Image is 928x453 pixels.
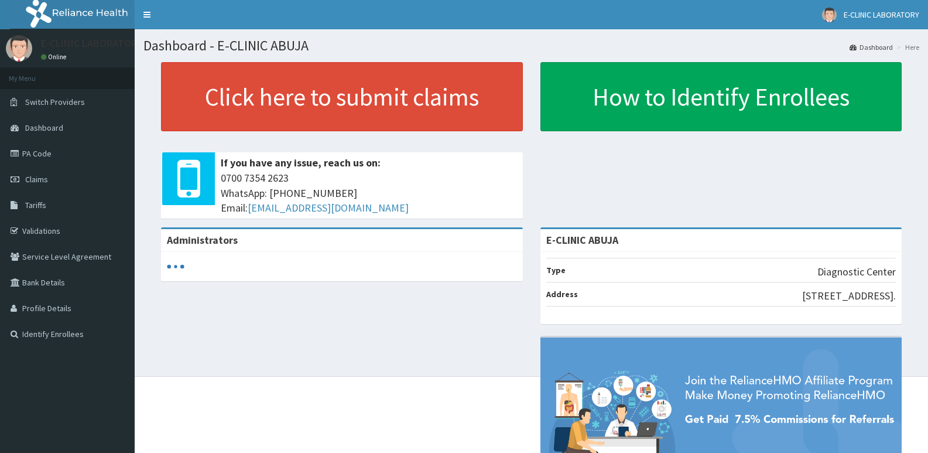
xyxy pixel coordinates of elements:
[850,42,893,52] a: Dashboard
[25,174,48,185] span: Claims
[817,264,896,280] p: Diagnostic Center
[25,122,63,133] span: Dashboard
[248,201,409,214] a: [EMAIL_ADDRESS][DOMAIN_NAME]
[546,289,578,299] b: Address
[143,38,919,53] h1: Dashboard - E-CLINIC ABUJA
[546,233,618,247] strong: E-CLINIC ABUJA
[822,8,837,22] img: User Image
[167,233,238,247] b: Administrators
[546,265,566,275] b: Type
[221,171,517,216] span: 0700 7354 2623 WhatsApp: [PHONE_NUMBER] Email:
[25,200,46,210] span: Tariffs
[6,35,32,62] img: User Image
[41,38,142,49] p: E-CLINIC LABORATORY
[844,9,919,20] span: E-CLINIC LABORATORY
[540,62,902,131] a: How to Identify Enrollees
[802,288,896,304] p: [STREET_ADDRESS].
[167,258,184,275] svg: audio-loading
[894,42,919,52] li: Here
[25,97,85,107] span: Switch Providers
[41,53,69,61] a: Online
[161,62,523,131] a: Click here to submit claims
[221,156,381,169] b: If you have any issue, reach us on:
